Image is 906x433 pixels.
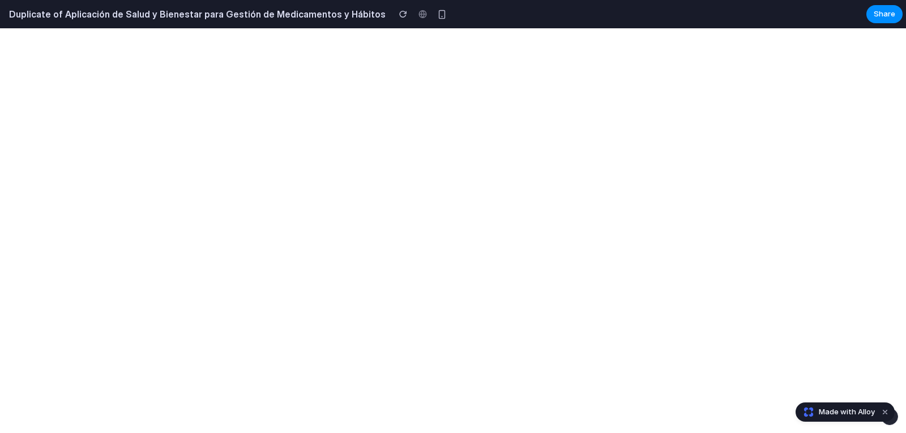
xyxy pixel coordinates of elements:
[878,405,892,419] button: Dismiss watermark
[796,406,876,418] a: Made with Alloy
[5,7,386,21] h2: Duplicate of Aplicación de Salud y Bienestar para Gestión de Medicamentos y Hábitos
[866,5,903,23] button: Share
[819,406,875,418] span: Made with Alloy
[874,8,895,20] span: Share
